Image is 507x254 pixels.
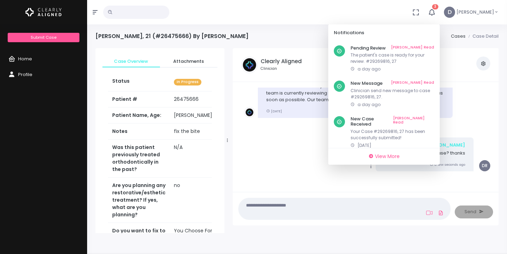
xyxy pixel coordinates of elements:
p: The patient's case is ready for your review. #29269816, 27 [351,52,434,65]
a: View More [331,151,437,162]
div: scrollable content [95,48,224,233]
span: Submit Case [31,35,56,40]
a: [PERSON_NAME] Read [391,81,434,86]
p: Your Case #29269816, 27 has been successfully submitted! [351,128,434,141]
a: Add Files [437,207,445,219]
span: In Progress [174,79,201,85]
p: Clinician send new message to case #29269816, 27. [351,88,434,100]
span: View More [375,153,400,160]
img: Logo Horizontal [25,5,62,20]
span: Home [18,55,32,62]
th: Status [108,73,170,91]
span: a day ago [358,66,381,72]
a: [PERSON_NAME] Read [391,45,434,51]
p: Dear Dr. We would like to inform you that we have successfully received your case. Our team is cu... [266,76,444,103]
h4: [PERSON_NAME], 21 (#26475666) By [PERSON_NAME] [95,33,248,39]
span: D [444,7,455,18]
h6: Pending Review [351,45,434,51]
td: N/A [170,140,229,178]
h6: New Case Received [351,116,434,127]
a: Pending Review[PERSON_NAME] ReadThe patient's case is ready for your review. #29269816, 27a day ago [328,41,440,77]
span: Profile [18,71,32,78]
td: fix the bite [170,124,229,140]
small: a few seconds ago [430,162,465,167]
a: New Message[PERSON_NAME] ReadClinician send new message to case #29269816, 27.a day ago [328,76,440,112]
div: scrollable content [328,41,440,148]
th: Patient # [108,91,170,107]
a: New Case Received[PERSON_NAME] ReadYour Case #29269816, 27 has been successfully submitted![DATE] [328,112,440,153]
div: scrollable content [238,88,493,186]
a: [PERSON_NAME] Read [393,116,434,127]
h5: Clearly Aligned [261,58,302,65]
td: no [170,178,229,223]
small: [DATE] [266,109,282,113]
th: Patient Name, Age: [108,107,170,124]
a: Add Loom Video [425,210,434,216]
h6: New Message [351,81,434,86]
a: Submit Case [8,33,79,42]
h6: Notifications [334,30,426,36]
th: Are you planning any restorative/esthetic treatment? If yes, what are you planning? [108,178,170,223]
span: [DATE] [358,142,371,148]
th: Was this patient previously treated orthodontically in the past? [108,140,170,178]
td: 26475666 [170,91,229,107]
a: Cases [451,33,466,39]
li: Case Detail [466,33,499,40]
th: Notes [108,124,170,140]
span: DR [479,160,490,171]
span: Case Overview [108,58,154,65]
div: 3 [328,24,440,165]
td: [PERSON_NAME], 21 [170,107,229,124]
span: a day ago [358,102,381,107]
span: 3 [432,4,438,9]
span: Attachments [166,58,212,65]
small: Clinician [261,66,302,72]
span: [PERSON_NAME] [456,9,494,16]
